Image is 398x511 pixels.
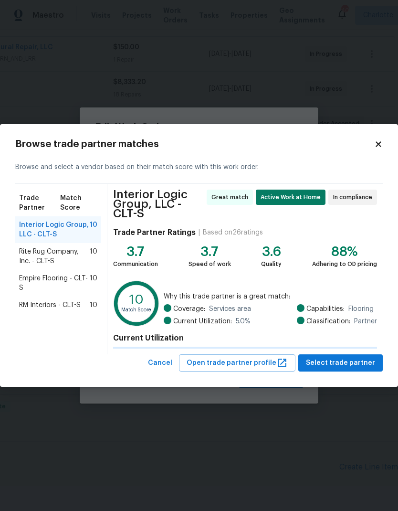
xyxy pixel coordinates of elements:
[113,259,158,269] div: Communication
[90,220,97,239] span: 10
[236,317,251,326] span: 5.0 %
[211,192,252,202] span: Great match
[113,228,196,237] h4: Trade Partner Ratings
[179,354,295,372] button: Open trade partner profile
[196,228,203,237] div: |
[348,304,374,314] span: Flooring
[354,317,377,326] span: Partner
[113,247,158,256] div: 3.7
[129,293,144,306] text: 10
[15,151,383,184] div: Browse and select a vendor based on their match score with this work order.
[19,220,90,239] span: Interior Logic Group, LLC - CLT-S
[164,292,377,301] span: Why this trade partner is a great match:
[203,228,263,237] div: Based on 26 ratings
[312,247,377,256] div: 88%
[261,192,325,202] span: Active Work at Home
[187,357,288,369] span: Open trade partner profile
[306,304,345,314] span: Capabilities:
[90,300,97,310] span: 10
[148,357,172,369] span: Cancel
[173,317,232,326] span: Current Utilization:
[90,247,97,266] span: 10
[60,193,97,213] span: Match Score
[261,247,282,256] div: 3.6
[189,259,231,269] div: Speed of work
[144,354,176,372] button: Cancel
[209,304,251,314] span: Services area
[306,357,375,369] span: Select trade partner
[306,317,350,326] span: Classification:
[19,274,90,293] span: Empire Flooring - CLT-S
[19,300,81,310] span: RM Interiors - CLT-S
[19,193,60,213] span: Trade Partner
[298,354,383,372] button: Select trade partner
[113,190,204,218] span: Interior Logic Group, LLC - CLT-S
[113,333,377,343] h4: Current Utilization
[19,247,90,266] span: Rite Rug Company, Inc. - CLT-S
[333,192,376,202] span: In compliance
[261,259,282,269] div: Quality
[173,304,205,314] span: Coverage:
[15,139,374,149] h2: Browse trade partner matches
[90,274,97,293] span: 10
[189,247,231,256] div: 3.7
[121,307,152,312] text: Match Score
[312,259,377,269] div: Adhering to OD pricing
